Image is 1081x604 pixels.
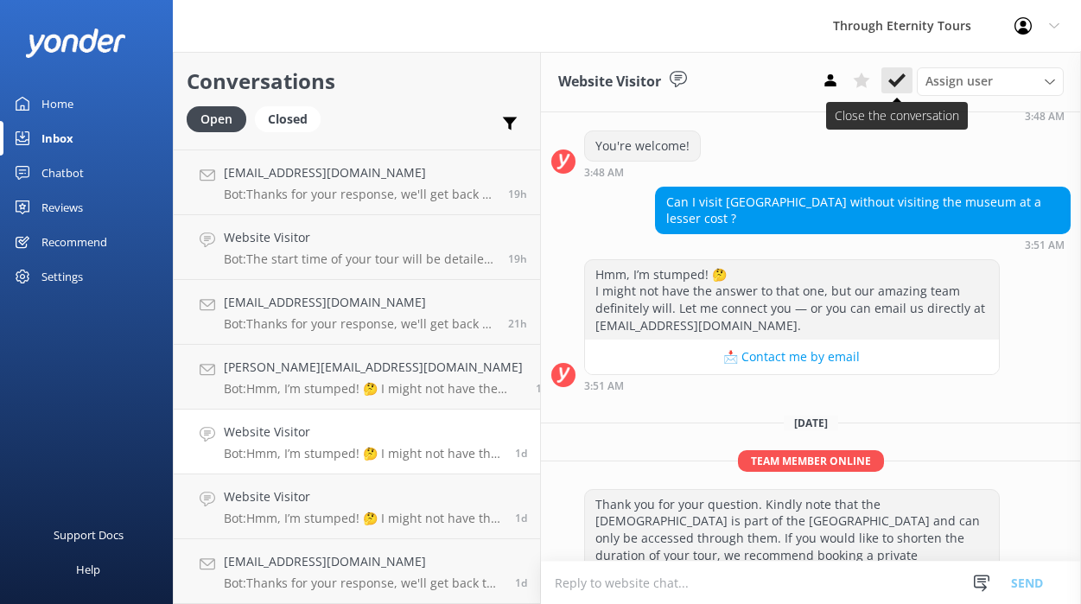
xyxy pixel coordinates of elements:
div: Can I visit [GEOGRAPHIC_DATA] without visiting the museum at a lesser cost ? [656,188,1070,233]
p: Bot: Thanks for your response, we'll get back to you as soon as we can during opening hours. [224,575,502,591]
strong: 3:48 AM [584,168,624,178]
span: Assign user [925,72,993,91]
div: Help [76,552,100,587]
p: Bot: The start time of your tour will be detailed in your confirmation email. If you need the inf... [224,251,495,267]
strong: 3:48 AM [1025,111,1065,122]
p: Bot: Hmm, I’m stumped! 🤔 I might not have the answer to that one, but our amazing team definitely... [224,511,502,526]
a: [EMAIL_ADDRESS][DOMAIN_NAME]Bot:Thanks for your response, we'll get back to you as soon as we can... [174,280,540,345]
div: 03:51am 10-Aug-2025 (UTC +02:00) Europe/Amsterdam [584,379,1000,391]
button: 📩 Contact me by email [585,340,999,374]
div: Hmm, I’m stumped! 🤔 I might not have the answer to that one, but our amazing team definitely will... [585,260,999,340]
span: 08:44pm 10-Aug-2025 (UTC +02:00) Europe/Amsterdam [508,251,527,266]
div: Reviews [41,190,83,225]
a: Website VisitorBot:The start time of your tour will be detailed in your confirmation email. If yo... [174,215,540,280]
span: Team member online [738,450,884,472]
div: 03:48am 10-Aug-2025 (UTC +02:00) Europe/Amsterdam [584,166,701,178]
h2: Conversations [187,65,527,98]
a: Website VisitorBot:Hmm, I’m stumped! 🤔 I might not have the answer to that one, but our amazing t... [174,410,540,474]
div: Support Docs [54,518,124,552]
a: Website VisitorBot:Hmm, I’m stumped! 🤔 I might not have the answer to that one, but our amazing t... [174,474,540,539]
p: Bot: Thanks for your response, we'll get back to you as soon as we can during opening hours. [224,316,495,332]
div: Open [187,106,246,132]
h4: Website Visitor [224,423,502,442]
h4: [EMAIL_ADDRESS][DOMAIN_NAME] [224,163,495,182]
a: Open [187,109,255,128]
span: 03:51am 10-Aug-2025 (UTC +02:00) Europe/Amsterdam [515,446,527,461]
h4: [EMAIL_ADDRESS][DOMAIN_NAME] [224,293,495,312]
p: Bot: Thanks for your response, we'll get back to you as soon as we can during opening hours. [224,187,495,202]
a: [EMAIL_ADDRESS][DOMAIN_NAME]Bot:Thanks for your response, we'll get back to you as soon as we can... [174,539,540,604]
h4: Website Visitor [224,487,502,506]
div: Recommend [41,225,107,259]
h4: [PERSON_NAME][EMAIL_ADDRESS][DOMAIN_NAME] [224,358,523,377]
span: 04:06am 10-Aug-2025 (UTC +02:00) Europe/Amsterdam [536,381,548,396]
h4: Website Visitor [224,228,495,247]
span: [DATE] [784,416,838,430]
span: 06:54pm 10-Aug-2025 (UTC +02:00) Europe/Amsterdam [508,316,527,331]
a: Closed [255,109,329,128]
h4: [EMAIL_ADDRESS][DOMAIN_NAME] [224,552,502,571]
div: 03:51am 10-Aug-2025 (UTC +02:00) Europe/Amsterdam [655,238,1071,251]
div: Settings [41,259,83,294]
div: Thank you for your question. Kindly note that the [DEMOGRAPHIC_DATA] is part of the [GEOGRAPHIC_D... [585,490,999,604]
strong: 3:51 AM [584,381,624,391]
span: 02:34am 10-Aug-2025 (UTC +02:00) Europe/Amsterdam [515,511,527,525]
p: Bot: Hmm, I’m stumped! 🤔 I might not have the answer to that one, but our amazing team definitely... [224,446,502,461]
div: Home [41,86,73,121]
div: Closed [255,106,321,132]
strong: 3:51 AM [1025,240,1065,251]
img: yonder-white-logo.png [26,29,125,57]
h3: Website Visitor [558,71,661,93]
div: Chatbot [41,156,84,190]
a: [PERSON_NAME][EMAIL_ADDRESS][DOMAIN_NAME]Bot:Hmm, I’m stumped! 🤔 I might not have the answer to t... [174,345,540,410]
div: Inbox [41,121,73,156]
span: 09:10pm 10-Aug-2025 (UTC +02:00) Europe/Amsterdam [508,187,527,201]
div: Assign User [917,67,1064,95]
a: [EMAIL_ADDRESS][DOMAIN_NAME]Bot:Thanks for your response, we'll get back to you as soon as we can... [174,150,540,215]
div: 03:48am 10-Aug-2025 (UTC +02:00) Europe/Amsterdam [1007,110,1071,122]
span: 11:29pm 09-Aug-2025 (UTC +02:00) Europe/Amsterdam [515,575,527,590]
p: Bot: Hmm, I’m stumped! 🤔 I might not have the answer to that one, but our amazing team definitely... [224,381,523,397]
div: You're welcome! [585,131,700,161]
